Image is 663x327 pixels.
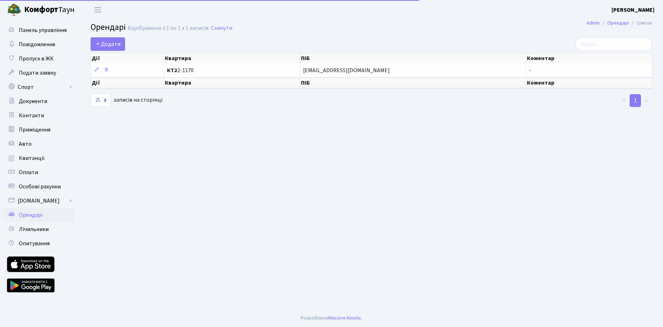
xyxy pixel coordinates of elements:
span: Авто [19,140,32,148]
th: Коментар [526,77,652,88]
b: КТ2 [167,66,177,74]
a: Пропуск в ЖК [4,52,75,66]
th: ПІБ [300,53,526,63]
div: Відображено з 1 по 1 з 1 записів. [128,25,210,32]
b: Комфорт [24,4,58,15]
span: Орендарі [91,21,126,33]
span: Особові рахунки [19,183,61,191]
select: записів на сторінці [91,93,111,107]
a: Оплати [4,165,75,179]
a: Приміщення [4,123,75,137]
nav: breadcrumb [576,16,663,31]
a: Авто [4,137,75,151]
th: Коментар [526,53,652,63]
span: Панель управління [19,26,67,34]
a: Massive Kinetic [328,314,361,322]
span: Документи [19,97,47,105]
a: Особові рахунки [4,179,75,194]
span: Приміщення [19,126,50,134]
a: Скинути [211,25,232,32]
input: Пошук... [575,37,652,51]
span: Додати [95,40,120,48]
a: Контакти [4,108,75,123]
li: Список [629,19,652,27]
a: Документи [4,94,75,108]
span: Оплати [19,168,38,176]
span: 2-1170 [167,68,297,73]
a: [DOMAIN_NAME] [4,194,75,208]
span: Опитування [19,240,50,247]
a: Опитування [4,236,75,251]
a: Орендарі [4,208,75,222]
a: Квитанції [4,151,75,165]
th: Дії [91,53,164,63]
a: Подати заявку [4,66,75,80]
span: - [529,66,531,74]
a: Додати [91,37,125,51]
a: Спорт [4,80,75,94]
th: Квартира [164,53,300,63]
span: Контакти [19,112,44,119]
a: Лічильники [4,222,75,236]
span: Подати заявку [19,69,56,77]
a: Повідомлення [4,37,75,52]
a: Admin [587,19,600,27]
th: Квартира [164,77,300,88]
span: Квитанції [19,154,45,162]
th: ПІБ [300,77,526,88]
a: 1 [630,94,641,107]
a: Панель управління [4,23,75,37]
span: [EMAIL_ADDRESS][DOMAIN_NAME] [303,68,523,73]
span: Таун [24,4,75,16]
img: logo.png [7,3,21,17]
span: Лічильники [19,225,49,233]
button: Переключити навігацію [89,4,107,16]
a: [PERSON_NAME] [611,6,654,14]
th: Дії [91,77,164,88]
span: Орендарі [19,211,43,219]
div: Розроблено . [301,314,362,322]
span: Пропуск в ЖК [19,55,54,63]
a: Орендарі [607,19,629,27]
label: записів на сторінці [91,93,162,107]
span: Повідомлення [19,41,55,48]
